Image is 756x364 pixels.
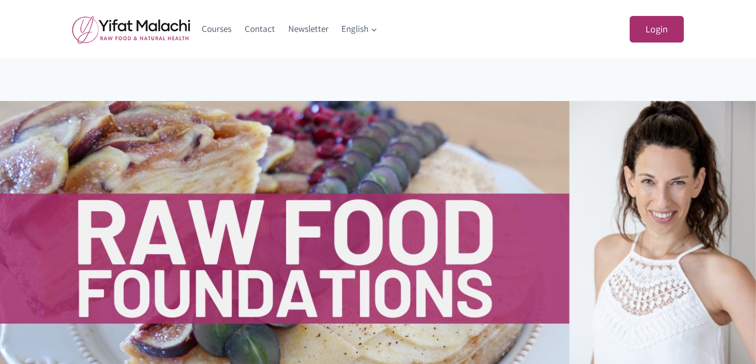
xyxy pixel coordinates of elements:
[630,16,684,43] a: Login
[335,16,384,42] a: English
[195,16,238,42] a: Courses
[72,15,190,44] img: yifat_logo41_en.png
[195,16,384,42] nav: Primary
[238,16,282,42] a: Contact
[341,22,377,36] span: English
[281,16,335,42] a: Newsletter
